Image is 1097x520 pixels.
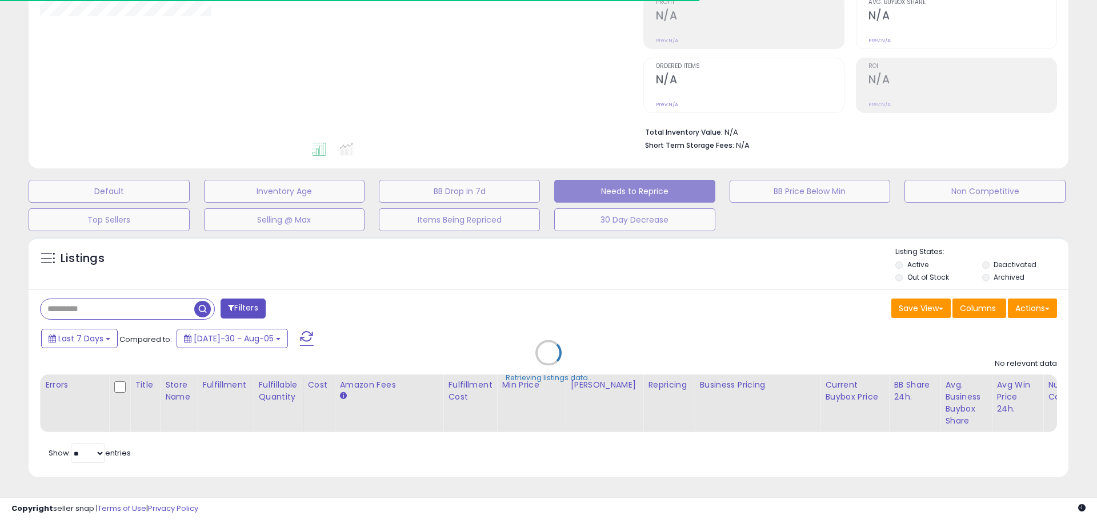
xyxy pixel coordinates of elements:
[645,127,723,137] b: Total Inventory Value:
[868,101,891,108] small: Prev: N/A
[868,9,1056,25] h2: N/A
[379,180,540,203] button: BB Drop in 7d
[904,180,1066,203] button: Non Competitive
[868,63,1056,70] span: ROI
[868,73,1056,88] h2: N/A
[506,373,591,383] div: Retrieving listings data..
[98,503,146,514] a: Terms of Use
[29,208,190,231] button: Top Sellers
[656,73,844,88] h2: N/A
[656,101,678,108] small: Prev: N/A
[645,124,1048,138] li: N/A
[736,140,750,151] span: N/A
[29,180,190,203] button: Default
[379,208,540,231] button: Items Being Repriced
[656,63,844,70] span: Ordered Items
[11,503,53,514] strong: Copyright
[204,180,365,203] button: Inventory Age
[204,208,365,231] button: Selling @ Max
[730,180,891,203] button: BB Price Below Min
[554,208,715,231] button: 30 Day Decrease
[645,140,734,150] b: Short Term Storage Fees:
[554,180,715,203] button: Needs to Reprice
[11,503,198,514] div: seller snap | |
[868,37,891,44] small: Prev: N/A
[656,9,844,25] h2: N/A
[656,37,678,44] small: Prev: N/A
[148,503,198,514] a: Privacy Policy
